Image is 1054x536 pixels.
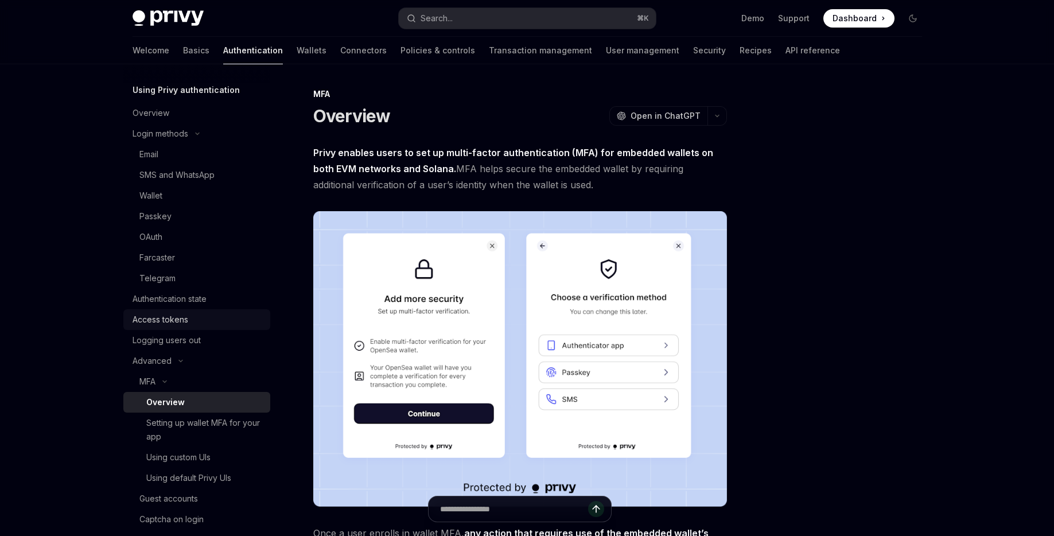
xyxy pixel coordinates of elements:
[123,488,270,509] a: Guest accounts
[139,492,198,506] div: Guest accounts
[123,447,270,468] a: Using custom UIs
[123,392,270,413] a: Overview
[133,127,188,141] div: Login methods
[146,450,211,464] div: Using custom UIs
[637,14,649,23] span: ⌘ K
[133,37,169,64] a: Welcome
[123,330,270,351] a: Logging users out
[133,354,172,368] div: Advanced
[123,247,270,268] a: Farcaster
[123,185,270,206] a: Wallet
[833,13,877,24] span: Dashboard
[146,395,185,409] div: Overview
[313,106,391,126] h1: Overview
[133,292,207,306] div: Authentication state
[823,9,894,28] a: Dashboard
[123,103,270,123] a: Overview
[139,189,162,203] div: Wallet
[123,351,270,371] button: Toggle Advanced section
[400,37,475,64] a: Policies & controls
[223,37,283,64] a: Authentication
[123,509,270,530] a: Captcha on login
[146,471,231,485] div: Using default Privy UIs
[139,375,155,389] div: MFA
[123,144,270,165] a: Email
[123,268,270,289] a: Telegram
[123,123,270,144] button: Toggle Login methods section
[139,147,158,161] div: Email
[123,227,270,247] a: OAuth
[313,145,727,193] span: MFA helps secure the embedded wallet by requiring additional verification of a user’s identity wh...
[139,512,204,526] div: Captcha on login
[123,371,270,392] button: Toggle MFA section
[399,8,656,29] button: Open search
[139,251,175,265] div: Farcaster
[123,165,270,185] a: SMS and WhatsApp
[609,106,707,126] button: Open in ChatGPT
[740,37,772,64] a: Recipes
[297,37,326,64] a: Wallets
[123,468,270,488] a: Using default Privy UIs
[313,88,727,100] div: MFA
[313,147,713,174] strong: Privy enables users to set up multi-factor authentication (MFA) for embedded wallets on both EVM ...
[489,37,592,64] a: Transaction management
[139,209,172,223] div: Passkey
[123,206,270,227] a: Passkey
[146,416,263,444] div: Setting up wallet MFA for your app
[340,37,387,64] a: Connectors
[421,11,453,25] div: Search...
[785,37,840,64] a: API reference
[631,110,701,122] span: Open in ChatGPT
[606,37,679,64] a: User management
[133,83,240,97] h5: Using Privy authentication
[133,106,169,120] div: Overview
[183,37,209,64] a: Basics
[778,13,810,24] a: Support
[139,271,176,285] div: Telegram
[904,9,922,28] button: Toggle dark mode
[313,211,727,507] img: images/MFA.png
[139,230,162,244] div: OAuth
[741,13,764,24] a: Demo
[588,501,604,517] button: Send message
[133,10,204,26] img: dark logo
[133,333,201,347] div: Logging users out
[133,313,188,327] div: Access tokens
[123,309,270,330] a: Access tokens
[440,496,588,522] input: Ask a question...
[139,168,215,182] div: SMS and WhatsApp
[693,37,726,64] a: Security
[123,413,270,447] a: Setting up wallet MFA for your app
[123,289,270,309] a: Authentication state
